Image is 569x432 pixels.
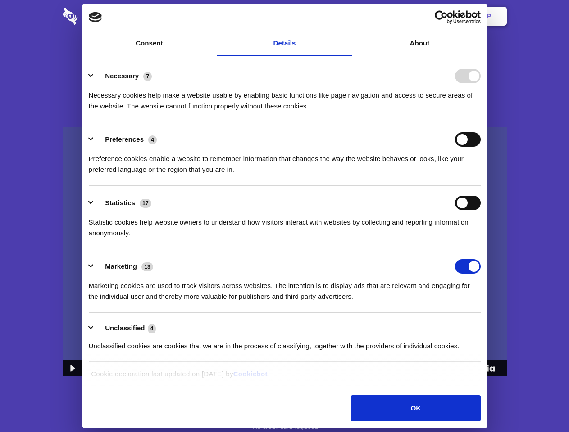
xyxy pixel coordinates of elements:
button: Unclassified (4) [89,323,162,334]
img: Sharesecret [63,127,507,377]
a: Usercentrics Cookiebot - opens in a new window [402,10,481,24]
a: Pricing [264,2,304,30]
img: logo [89,12,102,22]
a: About [352,31,487,56]
img: logo-wordmark-white-trans-d4663122ce5f474addd5e946df7df03e33cb6a1c49d2221995e7729f52c070b2.svg [63,8,140,25]
button: Play Video [63,360,81,376]
div: Unclassified cookies are cookies that we are in the process of classifying, together with the pro... [89,334,481,351]
div: Cookie declaration last updated on [DATE] by [84,369,485,386]
iframe: Drift Widget Chat Controller [524,387,558,421]
a: Consent [82,31,217,56]
div: Preference cookies enable a website to remember information that changes the way the website beha... [89,147,481,175]
a: Login [409,2,448,30]
h4: Auto-redaction of sensitive data, encrypted data sharing and self-destructing private chats. Shar... [63,82,507,112]
h1: Eliminate Slack Data Loss. [63,40,507,73]
div: Necessary cookies help make a website usable by enabling basic functions like page navigation and... [89,83,481,112]
button: Statistics (17) [89,196,157,210]
a: Details [217,31,352,56]
label: Preferences [105,135,144,143]
span: 4 [148,324,156,333]
button: Necessary (7) [89,69,158,83]
span: 17 [140,199,151,208]
a: Contact [365,2,407,30]
span: 13 [141,262,153,271]
div: Statistic cookies help website owners to understand how visitors interact with websites by collec... [89,210,481,238]
button: Preferences (4) [89,132,163,147]
label: Necessary [105,72,139,80]
button: Marketing (13) [89,259,159,274]
a: Cookiebot [233,370,268,378]
label: Marketing [105,262,137,270]
div: Marketing cookies are used to track visitors across websites. The intention is to display ads tha... [89,274,481,302]
span: 7 [143,72,152,81]
button: OK [351,395,480,421]
label: Statistics [105,199,135,207]
span: 4 [148,135,157,144]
